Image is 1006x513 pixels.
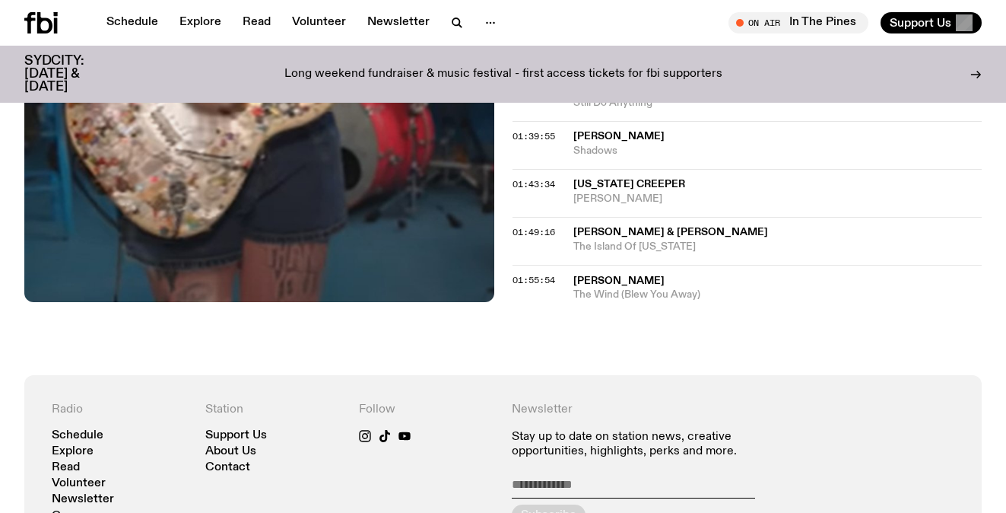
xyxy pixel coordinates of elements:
[890,16,951,30] span: Support Us
[573,240,982,254] span: The Island Of [US_STATE]
[170,12,230,33] a: Explore
[52,462,80,473] a: Read
[573,288,982,302] span: The Wind (Blew You Away)
[513,276,555,285] button: 01:55:54
[233,12,280,33] a: Read
[573,96,982,110] span: Still Do Anything
[513,132,555,141] button: 01:39:55
[283,12,355,33] a: Volunteer
[513,178,555,190] span: 01:43:34
[573,144,982,158] span: Shadows
[359,403,494,417] h4: Follow
[52,403,187,417] h4: Radio
[358,12,439,33] a: Newsletter
[205,446,256,457] a: About Us
[573,179,685,190] span: [US_STATE] Creeper
[513,228,555,237] button: 01:49:16
[512,430,801,459] p: Stay up to date on station news, creative opportunities, highlights, perks and more.
[513,130,555,142] span: 01:39:55
[52,430,103,441] a: Schedule
[52,478,106,489] a: Volunteer
[205,462,250,473] a: Contact
[573,192,982,206] span: [PERSON_NAME]
[52,494,114,505] a: Newsletter
[52,446,94,457] a: Explore
[97,12,167,33] a: Schedule
[513,274,555,286] span: 01:55:54
[24,55,122,94] h3: SYDCITY: [DATE] & [DATE]
[728,12,868,33] button: On AirIn The Pines
[512,403,801,417] h4: Newsletter
[284,68,722,81] p: Long weekend fundraiser & music festival - first access tickets for fbi supporters
[881,12,982,33] button: Support Us
[513,226,555,238] span: 01:49:16
[205,430,267,441] a: Support Us
[573,227,768,237] span: [PERSON_NAME] & [PERSON_NAME]
[573,276,665,286] span: [PERSON_NAME]
[573,131,665,142] span: [PERSON_NAME]
[513,180,555,189] button: 01:43:34
[205,403,341,417] h4: Station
